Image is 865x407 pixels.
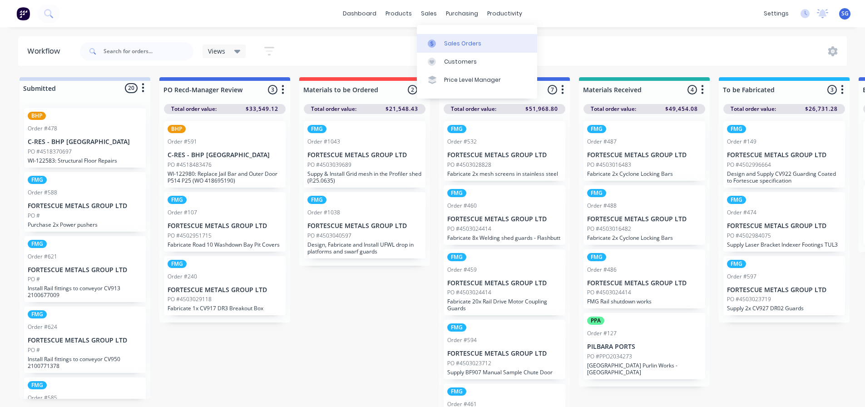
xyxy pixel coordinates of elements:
p: Fabricate 8x Welding shed guards - Flashbutt [447,234,562,241]
span: $21,548.43 [386,105,418,113]
div: Workflow [27,46,64,57]
div: FMGOrder #532FORTESCUE METALS GROUP LTDPO #4503028828Fabricate 2x mesh screens in stainless steel [444,121,565,181]
div: Order #487 [587,138,617,146]
p: FORTESCUE METALS GROUP LTD [307,151,422,159]
p: WI-122980: Replace Jail Bar and Outer Door P514 P25 (WO 418695190) [168,170,282,184]
p: PO #PPO2034273 [587,352,632,361]
div: FMGOrder #1038FORTESCUE METALS GROUP LTDPO #4503040597Design, Fabricate and Install UFWL drop in ... [304,192,425,258]
p: FORTESCUE METALS GROUP LTD [587,151,702,159]
p: Fabricate 2x Cyclone Locking Bars [587,234,702,241]
p: FMG Rail shutdown works [587,298,702,305]
p: PO # [28,212,40,220]
p: Design and Supply CV922 Guarding Coated to Fortescue specification [727,170,841,184]
div: BHP [28,112,46,120]
div: FMG [447,253,466,261]
div: Order #585 [28,394,57,402]
div: FMG [447,323,466,332]
p: FORTESCUE METALS GROUP LTD [447,215,562,223]
a: Price Level Manager [417,71,537,89]
p: PO #4502951715 [168,232,212,240]
img: Factory [16,7,30,20]
p: FORTESCUE METALS GROUP LTD [28,202,142,210]
p: PO #4503016483 [587,161,631,169]
div: products [381,7,416,20]
p: PILBARA PORTS [587,343,702,351]
p: [GEOGRAPHIC_DATA] Purlin Works - [GEOGRAPHIC_DATA] [587,362,702,376]
div: FMGOrder #459FORTESCUE METALS GROUP LTDPO #4503024414Fabricate 20x Rail Drive Motor Coupling Guards [444,249,565,316]
div: FMG [447,189,466,197]
p: FORTESCUE METALS GROUP LTD [168,222,282,230]
div: FMGOrder #149FORTESCUE METALS GROUP LTDPO #4502996664Design and Supply CV922 Guarding Coated to F... [723,121,845,188]
input: Search for orders... [104,42,193,60]
div: FMGOrder #597FORTESCUE METALS GROUP LTDPO #4503023719Supply 2x CV927 DR02 Guards [723,256,845,316]
div: FMGOrder #624FORTESCUE METALS GROUP LTDPO #Install Rail fittings to conveyor CV950 2100771378 [24,307,146,373]
div: FMG [727,125,746,133]
div: Order #532 [447,138,477,146]
p: FORTESCUE METALS GROUP LTD [727,286,841,294]
div: Order #1038 [307,208,340,217]
div: FMGOrder #588FORTESCUE METALS GROUP LTDPO #Purchase 2x Power pushers [24,172,146,232]
a: Customers [417,53,537,71]
p: FORTESCUE METALS GROUP LTD [307,222,422,230]
p: Suppy & Install Grid mesh in the Profiler shed (P.25.0635) [307,170,422,184]
div: FMG [28,381,47,389]
div: FMG [28,240,47,248]
span: $51,968.80 [525,105,558,113]
div: FMG [168,260,187,268]
div: FMG [28,176,47,184]
div: FMG [307,125,326,133]
p: FORTESCUE METALS GROUP LTD [168,286,282,294]
div: PPAOrder #127PILBARA PORTSPO #PPO2034273[GEOGRAPHIC_DATA] Purlin Works - [GEOGRAPHIC_DATA] [583,313,705,379]
a: dashboard [338,7,381,20]
p: PO #4518370697 [28,148,72,156]
p: FORTESCUE METALS GROUP LTD [587,215,702,223]
p: PO #4503016482 [587,225,631,233]
p: Design, Fabricate and Install UFWL drop in platforms and swarf guards [307,241,422,255]
div: settings [759,7,793,20]
p: PO # [28,275,40,283]
span: $49,454.08 [665,105,698,113]
p: PO #4503040597 [307,232,351,240]
div: Order #149 [727,138,756,146]
p: Fabricate 20x Rail Drive Motor Coupling Guards [447,298,562,312]
div: Order #588 [28,189,57,197]
div: Order #621 [28,253,57,261]
div: FMG [307,196,326,204]
p: Install Rail fittings to conveyor CV913 2100677009 [28,285,142,298]
div: Order #594 [447,336,477,344]
div: Order #127 [587,329,617,338]
div: Order #474 [727,208,756,217]
div: FMG [587,125,606,133]
p: FORTESCUE METALS GROUP LTD [727,222,841,230]
div: FMGOrder #1043FORTESCUE METALS GROUP LTDPO #4503039689Suppy & Install Grid mesh in the Profiler s... [304,121,425,188]
div: Order #460 [447,202,477,210]
div: FMG [447,387,466,396]
span: Total order value: [171,105,217,113]
div: FMGOrder #240FORTESCUE METALS GROUP LTDPO #4503029118Fabricate 1x CV917 DR3 Breakout Box [164,256,286,316]
div: FMG [587,253,606,261]
div: Order #240 [168,273,197,281]
p: FORTESCUE METALS GROUP LTD [28,337,142,344]
p: FORTESCUE METALS GROUP LTD [447,350,562,357]
div: Price Level Manager [444,76,501,84]
p: Purchase 2x Power pushers [28,221,142,228]
p: PO #4502996664 [727,161,771,169]
span: Total order value: [731,105,776,113]
div: purchasing [441,7,483,20]
div: FMG [28,310,47,318]
p: FORTESCUE METALS GROUP LTD [587,279,702,287]
div: FMGOrder #621FORTESCUE METALS GROUP LTDPO #Install Rail fittings to conveyor CV913 2100677009 [24,236,146,303]
p: Fabricate 1x CV917 DR3 Breakout Box [168,305,282,312]
span: $26,731.28 [805,105,838,113]
p: PO # [28,346,40,354]
div: Order #597 [727,273,756,281]
p: Install Rail fittings to conveyor CV950 2100771378 [28,356,142,369]
p: PO #4503023712 [447,359,491,367]
p: C-RES - BHP [GEOGRAPHIC_DATA] [168,151,282,159]
div: FMGOrder #487FORTESCUE METALS GROUP LTDPO #4503016483Fabricate 2x Cyclone Locking Bars [583,121,705,181]
span: Total order value: [451,105,496,113]
div: productivity [483,7,527,20]
p: PO #4503024414 [587,288,631,297]
div: FMG [727,260,746,268]
span: SG [841,10,849,18]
